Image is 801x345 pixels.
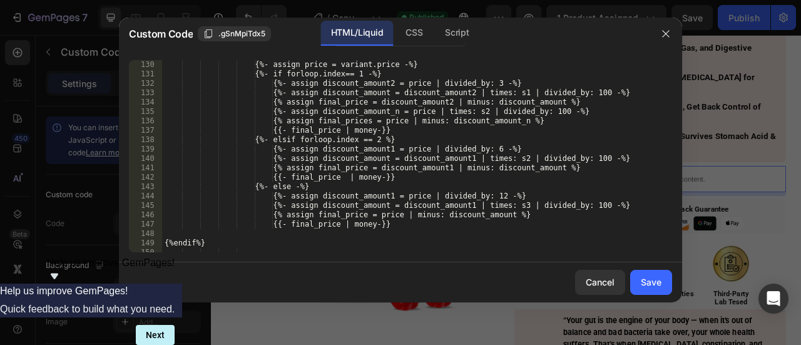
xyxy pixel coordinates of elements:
div: Save [641,275,661,289]
div: 150 [129,248,162,257]
div: 143 [129,182,162,192]
div: 131 [129,70,162,79]
div: Open Intercom Messenger [758,284,788,314]
span: Lab Tesed [641,334,682,344]
div: Script [435,21,479,46]
div: 140 [129,154,162,163]
strong: Feel Lighter, Energized & Clear-Minded, Get Back Control of Your Body [411,85,699,113]
div: CSS [395,21,432,46]
div: 137 [129,126,162,135]
strong: Clinically Proven Probiotic Blend that Survives Stomach Acid & Delivers Results [411,122,718,150]
span: .gSnMpiTdx5 [218,28,265,39]
div: 147 [129,220,162,229]
div: 149 [129,239,162,248]
img: gempages_545042197993489537-85364d45-5269-47b0-8dfa-b122497f4b9f.png [635,264,688,317]
button: Carousel Next Arrow [340,190,355,205]
img: gempages_545042197993489537-132b57ca-5b3a-478e-aa15-0c51cdf39ea5.png [433,264,486,317]
div: 138 [129,135,162,145]
span: Help us improve GemPages! [47,257,175,268]
div: 136 [129,116,162,126]
div: 141 [129,163,162,173]
img: gempages_545042197993489537-df29ae8e-f2b5-4bfb-969e-611663e5837f.png [536,264,589,317]
div: 132 [129,79,162,88]
div: 145 [129,201,162,210]
div: 133 [129,88,162,98]
span: Doctor-Backed [430,324,489,334]
div: 130 [129,60,162,70]
div: 144 [129,192,162,201]
strong: Get Rid of Stubborn [MEDICAL_DATA], Gas, and Digestive Discomfort [411,9,687,38]
button: .gSnMpiTdx5 [198,26,271,41]
span: Third-Party [638,324,684,334]
div: 146 [129,210,162,220]
span: Custom Code [129,26,193,41]
strong: Eliminate Painful [MEDICAL_DATA] & [MEDICAL_DATA] for Peaceful Sleep [411,47,691,75]
div: HTML/Liquid [321,21,393,46]
button: Save [630,270,672,295]
p: Publish the page to see the content. [385,177,731,190]
div: 139 [129,145,162,154]
div: Cancel [586,275,615,289]
button: Cancel [575,270,625,295]
div: Custom Code [401,149,454,160]
div: 134 [129,98,162,107]
div: 142 [129,173,162,182]
button: Show survey - Help us improve GemPages! [47,257,175,284]
div: 148 [129,229,162,239]
strong: FREE Shipping | 90-Day Money-Back Guarantee [458,216,658,227]
span: FDA-Registered Facilities [511,324,613,334]
img: gempages_545042197993489537-484c869d-8d8f-4a68-aa4a-e963f9fd94f7.png [439,230,677,249]
div: 135 [129,107,162,116]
